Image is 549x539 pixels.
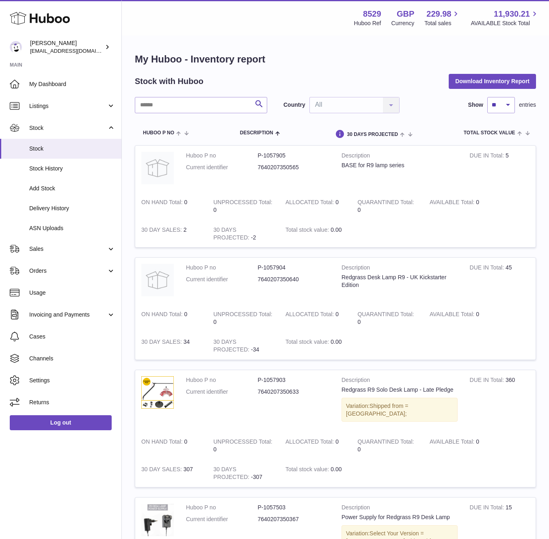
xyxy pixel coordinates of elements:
td: 0 [279,304,351,332]
dd: 7640207350640 [258,276,330,283]
strong: ALLOCATED Total [285,199,335,207]
span: 229.98 [426,9,451,19]
td: 0 [424,192,495,220]
span: Listings [29,102,107,110]
strong: 30 DAY SALES [141,466,184,474]
span: 30 DAYS PROJECTED [347,132,398,137]
dt: Huboo P no [186,504,258,511]
strong: DUE IN Total [470,264,506,273]
strong: ON HAND Total [141,311,184,319]
span: 0.00 [331,226,342,233]
a: Log out [10,415,112,430]
div: Power Supply for Redgrass R9 Desk Lamp [342,513,458,521]
span: Invoicing and Payments [29,311,107,319]
td: 0 [279,432,351,459]
strong: Total stock value [285,226,331,235]
span: Usage [29,289,115,297]
td: 360 [464,370,536,432]
button: Download Inventory Report [449,74,536,88]
dd: P-1057904 [258,264,330,272]
span: 0 [357,319,361,325]
span: Total stock value [464,130,515,136]
strong: QUARANTINED Total [357,199,414,207]
strong: Description [342,504,458,513]
span: Stock History [29,165,115,172]
strong: UNPROCESSED Total [213,438,272,447]
td: 0 [424,304,495,332]
span: Settings [29,377,115,384]
span: Stock [29,145,115,153]
img: admin@redgrass.ch [10,41,22,53]
span: 0.00 [331,338,342,345]
span: Returns [29,399,115,406]
dd: P-1057903 [258,376,330,384]
label: Show [468,101,483,109]
td: -34 [207,332,279,360]
strong: AVAILABLE Total [430,311,476,319]
span: 0 [357,446,361,453]
td: 0 [207,432,279,459]
td: 0 [207,304,279,332]
td: 0 [207,192,279,220]
dd: 7640207350633 [258,388,330,396]
td: -307 [207,459,279,487]
strong: 8529 [363,9,381,19]
dt: Current identifier [186,388,258,396]
span: My Dashboard [29,80,115,88]
span: Delivery History [29,205,115,212]
strong: ON HAND Total [141,438,184,447]
dd: 7640207350367 [258,515,330,523]
div: BASE for R9 lamp series [342,162,458,169]
span: Sales [29,245,107,253]
span: Description [240,130,273,136]
strong: UNPROCESSED Total [213,199,272,207]
span: 0 [357,207,361,213]
dt: Huboo P no [186,376,258,384]
span: Total sales [424,19,460,27]
td: 45 [464,258,536,304]
span: Huboo P no [143,130,174,136]
div: Redgrass Desk Lamp R9 - UK Kickstarter Edition [342,274,458,289]
div: Variation: [342,398,458,422]
strong: DUE IN Total [470,504,506,513]
span: Orders [29,267,107,275]
h1: My Huboo - Inventory report [135,53,536,66]
td: 0 [279,192,351,220]
dt: Current identifier [186,276,258,283]
strong: GBP [397,9,414,19]
strong: 30 DAYS PROJECTED [213,226,251,243]
strong: 30 DAYS PROJECTED [213,466,251,482]
strong: QUARANTINED Total [357,438,414,447]
img: product image [141,152,174,184]
span: ASN Uploads [29,224,115,232]
img: product image [141,264,174,296]
a: 11,930.21 AVAILABLE Stock Total [471,9,539,27]
strong: ON HAND Total [141,199,184,207]
strong: Total stock value [285,338,331,347]
span: 11,930.21 [494,9,530,19]
strong: DUE IN Total [470,152,506,161]
dt: Current identifier [186,515,258,523]
strong: 30 DAYS PROJECTED [213,338,251,355]
td: 2 [135,220,207,248]
strong: UNPROCESSED Total [213,311,272,319]
dt: Huboo P no [186,264,258,272]
div: [PERSON_NAME] [30,39,103,55]
strong: Description [342,152,458,162]
td: 0 [135,304,207,332]
strong: QUARANTINED Total [357,311,414,319]
div: Huboo Ref [354,19,381,27]
dt: Current identifier [186,164,258,171]
strong: 30 DAY SALES [141,338,184,347]
span: entries [519,101,536,109]
h2: Stock with Huboo [135,76,203,87]
span: Cases [29,333,115,341]
td: 307 [135,459,207,487]
strong: Total stock value [285,466,331,474]
strong: AVAILABLE Total [430,199,476,207]
dt: Huboo P no [186,152,258,160]
td: -2 [207,220,279,248]
td: 0 [424,432,495,459]
span: AVAILABLE Stock Total [471,19,539,27]
span: Stock [29,124,107,132]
